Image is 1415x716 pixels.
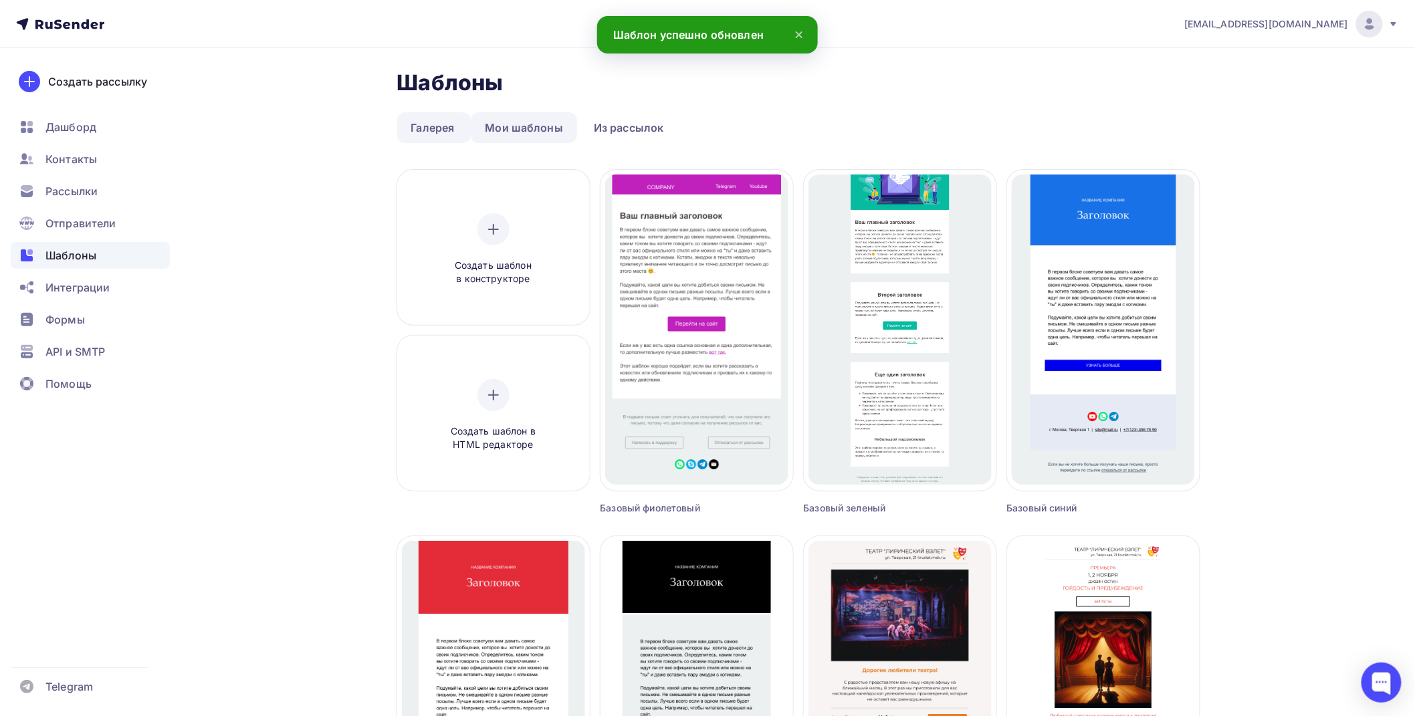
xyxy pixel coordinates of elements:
[45,679,93,695] span: Telegram
[45,183,98,199] span: Рассылки
[11,210,170,237] a: Отправители
[430,425,557,452] span: Создать шаблон в HTML редакторе
[45,344,105,360] span: API и SMTP
[45,151,97,167] span: Контакты
[11,242,170,269] a: Шаблоны
[1007,501,1152,515] div: Базовый синий
[45,119,96,135] span: Дашборд
[11,306,170,333] a: Формы
[48,74,147,90] div: Создать рассылку
[45,312,85,328] span: Формы
[1184,17,1348,31] span: [EMAIL_ADDRESS][DOMAIN_NAME]
[804,501,948,515] div: Базовый зеленый
[430,259,557,286] span: Создать шаблон в конструкторе
[471,112,577,143] a: Мои шаблоны
[397,70,504,96] h2: Шаблоны
[45,215,116,231] span: Отправители
[580,112,678,143] a: Из рассылок
[11,146,170,172] a: Контакты
[11,178,170,205] a: Рассылки
[397,112,469,143] a: Галерея
[1184,11,1399,37] a: [EMAIL_ADDRESS][DOMAIN_NAME]
[601,501,745,515] div: Базовый фиолетовый
[45,376,92,392] span: Помощь
[45,247,96,263] span: Шаблоны
[11,114,170,140] a: Дашборд
[45,279,110,295] span: Интеграции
